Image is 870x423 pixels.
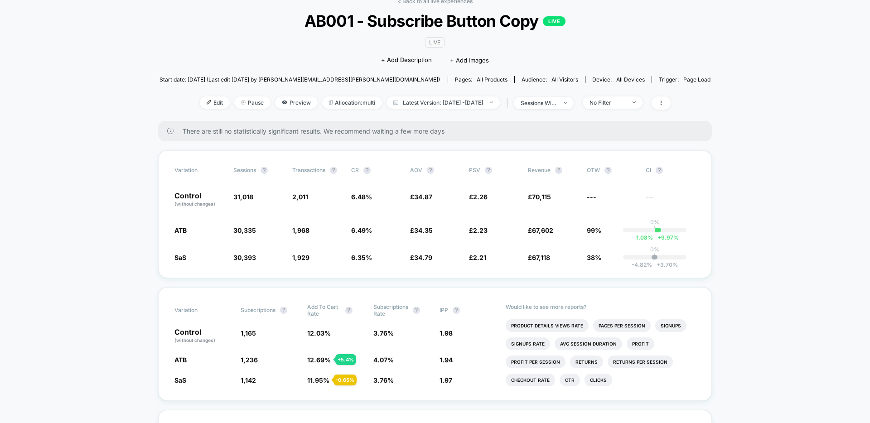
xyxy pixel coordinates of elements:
[585,76,652,83] span: Device:
[532,193,551,201] span: 70,115
[469,167,480,173] span: PSV
[241,307,275,313] span: Subscriptions
[373,303,408,317] span: Subscriptions Rate
[174,226,187,234] span: ATB
[532,254,550,261] span: 67,118
[351,167,359,173] span: CR
[653,234,679,241] span: 9.97 %
[652,261,678,268] span: 3.70 %
[469,226,488,234] span: £
[234,96,271,109] span: Pause
[654,253,656,260] p: |
[632,261,652,268] span: -4.82 %
[587,226,601,234] span: 99%
[187,11,683,30] span: AB001 - Subscribe Button Copy
[333,375,357,385] div: - 0.65 %
[506,356,565,368] li: Profit Per Session
[373,356,394,364] span: 4.07 %
[307,356,331,364] span: 12.69 %
[292,167,325,173] span: Transactions
[351,193,372,201] span: 6.48 %
[683,76,710,83] span: Page Load
[453,307,460,314] button: ?
[587,167,637,174] span: OTW
[477,76,507,83] span: all products
[455,76,507,83] div: Pages:
[183,127,694,135] span: There are still no statistically significant results. We recommend waiting a few more days
[656,167,663,174] button: ?
[564,102,567,104] img: end
[351,254,372,261] span: 6.35 %
[506,303,696,310] p: Would like to see more reports?
[521,100,557,106] div: sessions with impression
[275,96,318,109] span: Preview
[555,167,562,174] button: ?
[373,376,394,384] span: 3.76 %
[233,193,253,201] span: 31,018
[593,319,651,332] li: Pages Per Session
[159,76,440,83] span: Start date: [DATE] (Last edit [DATE] by [PERSON_NAME][EMAIL_ADDRESS][PERSON_NAME][DOMAIN_NAME])
[322,96,382,109] span: Allocation: multi
[604,167,612,174] button: ?
[654,226,656,232] p: |
[528,254,550,261] span: £
[555,337,622,350] li: Avg Session Duration
[410,254,432,261] span: £
[330,167,337,174] button: ?
[636,234,653,241] span: 1.08 %
[587,193,596,201] span: ---
[528,226,553,234] span: £
[241,376,256,384] span: 1,142
[174,356,187,364] span: ATB
[393,100,398,105] img: calendar
[522,76,578,83] div: Audience:
[381,56,432,65] span: + Add Description
[543,16,565,26] p: LIVE
[345,307,353,314] button: ?
[469,254,486,261] span: £
[490,101,493,103] img: end
[174,376,186,384] span: SaS
[532,226,553,234] span: 67,602
[387,96,500,109] span: Latest Version: [DATE] - [DATE]
[233,226,256,234] span: 30,335
[410,167,422,173] span: AOV
[657,261,660,268] span: +
[329,100,333,105] img: rebalance
[414,193,432,201] span: 34.87
[608,356,673,368] li: Returns Per Session
[485,167,492,174] button: ?
[646,167,696,174] span: CI
[473,254,486,261] span: 2.21
[469,193,488,201] span: £
[292,254,309,261] span: 1,929
[241,356,258,364] span: 1,236
[616,76,645,83] span: all devices
[650,219,659,226] p: 0%
[473,226,488,234] span: 2.23
[570,356,603,368] li: Returns
[351,226,372,234] span: 6.49 %
[174,201,215,207] span: (without changes)
[506,374,555,386] li: Checkout Rate
[307,376,329,384] span: 11.95 %
[506,337,550,350] li: Signups Rate
[440,376,452,384] span: 1.97
[174,328,232,344] p: Control
[174,254,186,261] span: SaS
[585,374,612,386] li: Clicks
[363,167,371,174] button: ?
[414,226,433,234] span: 34.35
[200,96,230,109] span: Edit
[551,76,578,83] span: All Visitors
[473,193,488,201] span: 2.26
[335,354,356,365] div: + 5.4 %
[590,99,626,106] div: No Filter
[413,307,420,314] button: ?
[241,100,246,105] img: end
[307,329,331,337] span: 12.03 %
[440,329,453,337] span: 1.98
[292,193,308,201] span: 2,011
[587,254,601,261] span: 38%
[233,254,256,261] span: 30,393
